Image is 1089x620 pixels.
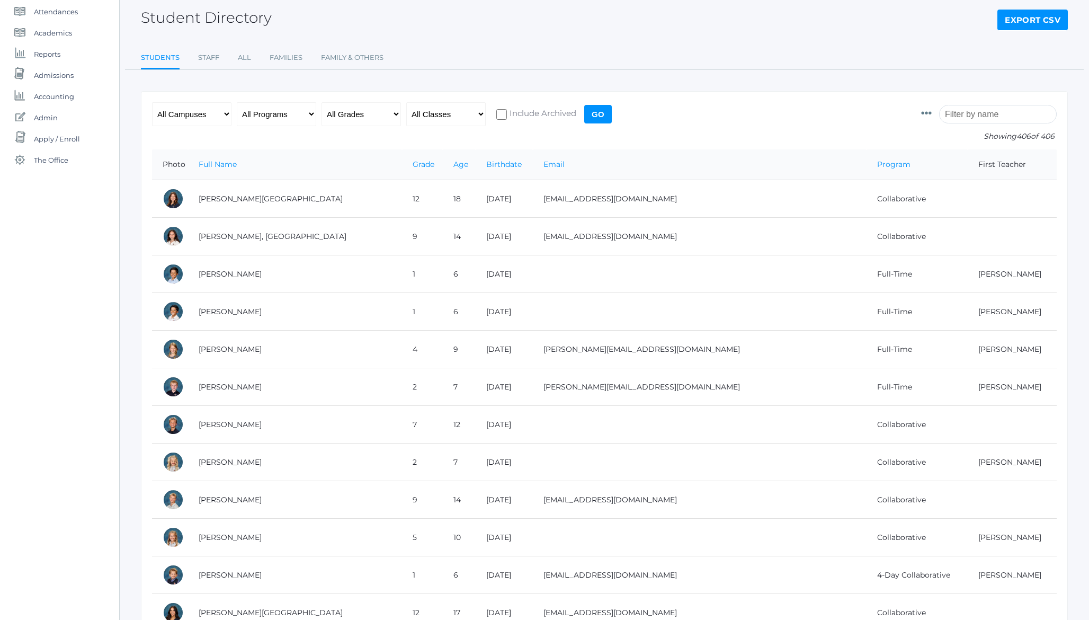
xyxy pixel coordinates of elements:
[867,481,967,519] td: Collaborative
[939,105,1057,123] input: Filter by name
[867,293,967,331] td: Full-Time
[402,556,443,594] td: 1
[163,226,184,247] div: Phoenix Abdulla
[867,406,967,444] td: Collaborative
[34,107,58,128] span: Admin
[496,109,507,120] input: Include Archived
[1016,131,1031,141] span: 406
[188,331,402,368] td: [PERSON_NAME]
[443,481,476,519] td: 14
[188,255,402,293] td: [PERSON_NAME]
[152,149,188,180] th: Photo
[163,489,184,510] div: Logan Albanese
[141,10,272,26] h2: Student Directory
[867,180,967,218] td: Collaborative
[443,406,476,444] td: 12
[443,218,476,255] td: 14
[476,406,532,444] td: [DATE]
[163,414,184,435] div: Cole Albanese
[443,293,476,331] td: 6
[34,43,60,65] span: Reports
[443,556,476,594] td: 6
[533,180,867,218] td: [EMAIL_ADDRESS][DOMAIN_NAME]
[402,255,443,293] td: 1
[141,47,180,70] a: Students
[163,339,184,360] div: Amelia Adams
[163,451,184,473] div: Elle Albanese
[533,556,867,594] td: [EMAIL_ADDRESS][DOMAIN_NAME]
[877,160,911,169] a: Program
[163,188,184,209] div: Charlotte Abdulla
[188,481,402,519] td: [PERSON_NAME]
[34,149,68,171] span: The Office
[968,444,1057,481] td: [PERSON_NAME]
[163,263,184,285] div: Dominic Abrea
[476,368,532,406] td: [DATE]
[402,481,443,519] td: 9
[402,180,443,218] td: 12
[321,47,383,68] a: Family & Others
[163,527,184,548] div: Paige Albanese
[238,47,251,68] a: All
[476,481,532,519] td: [DATE]
[543,160,565,169] a: Email
[443,180,476,218] td: 18
[476,331,532,368] td: [DATE]
[413,160,434,169] a: Grade
[163,301,184,322] div: Grayson Abrea
[507,108,576,121] span: Include Archived
[188,519,402,556] td: [PERSON_NAME]
[198,47,219,68] a: Staff
[533,218,867,255] td: [EMAIL_ADDRESS][DOMAIN_NAME]
[402,293,443,331] td: 1
[968,293,1057,331] td: [PERSON_NAME]
[443,519,476,556] td: 10
[476,180,532,218] td: [DATE]
[443,368,476,406] td: 7
[34,128,80,149] span: Apply / Enroll
[163,376,184,397] div: Jack Adams
[867,368,967,406] td: Full-Time
[968,519,1057,556] td: [PERSON_NAME]
[476,519,532,556] td: [DATE]
[443,331,476,368] td: 9
[34,22,72,43] span: Academics
[188,368,402,406] td: [PERSON_NAME]
[968,331,1057,368] td: [PERSON_NAME]
[34,1,78,22] span: Attendances
[867,255,967,293] td: Full-Time
[188,556,402,594] td: [PERSON_NAME]
[968,149,1057,180] th: First Teacher
[968,255,1057,293] td: [PERSON_NAME]
[199,160,237,169] a: Full Name
[402,368,443,406] td: 2
[997,10,1068,31] a: Export CSV
[476,444,532,481] td: [DATE]
[443,255,476,293] td: 6
[476,255,532,293] td: [DATE]
[867,331,967,368] td: Full-Time
[188,293,402,331] td: [PERSON_NAME]
[188,218,402,255] td: [PERSON_NAME], [GEOGRAPHIC_DATA]
[476,556,532,594] td: [DATE]
[402,519,443,556] td: 5
[476,218,532,255] td: [DATE]
[867,519,967,556] td: Collaborative
[34,65,74,86] span: Admissions
[533,481,867,519] td: [EMAIL_ADDRESS][DOMAIN_NAME]
[486,160,522,169] a: Birthdate
[270,47,302,68] a: Families
[453,160,468,169] a: Age
[402,218,443,255] td: 9
[968,556,1057,594] td: [PERSON_NAME]
[867,444,967,481] td: Collaborative
[188,444,402,481] td: [PERSON_NAME]
[476,293,532,331] td: [DATE]
[188,180,402,218] td: [PERSON_NAME][GEOGRAPHIC_DATA]
[867,218,967,255] td: Collaborative
[188,406,402,444] td: [PERSON_NAME]
[402,444,443,481] td: 2
[968,368,1057,406] td: [PERSON_NAME]
[533,331,867,368] td: [PERSON_NAME][EMAIL_ADDRESS][DOMAIN_NAME]
[163,564,184,586] div: Nolan Alstot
